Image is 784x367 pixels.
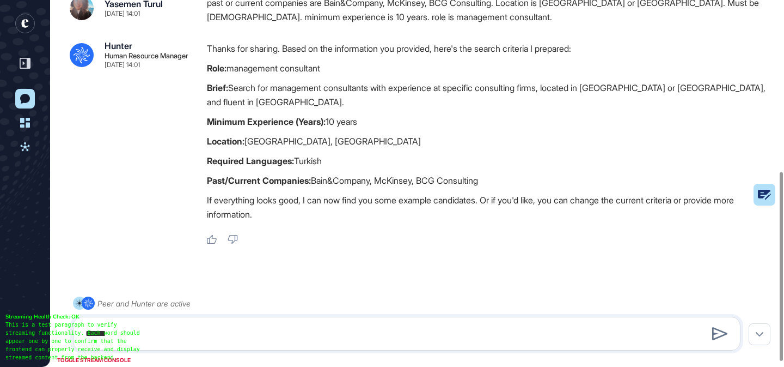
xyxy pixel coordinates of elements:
strong: Minimum Experience (Years): [207,116,326,127]
div: [DATE] 14:01 [105,10,140,17]
strong: Role: [207,63,226,74]
div: Peer and Hunter are active [97,297,191,310]
p: Bain&Company, McKinsey, BCG Consulting [207,173,773,188]
div: entrapeer-logo [15,14,35,33]
div: TOGGLE STREAM CONSOLE [54,353,133,367]
strong: Location: [207,136,244,147]
p: 10 years [207,115,773,129]
p: management consultant [207,61,773,75]
p: Search for management consultants with experience at specific consulting firms, located in [GEOGR... [207,81,773,109]
strong: Brief: [207,82,228,93]
strong: Past/Current Companies: [207,175,311,186]
p: Thanks for sharing. Based on the information you provided, here's the search criteria I prepared: [207,41,773,56]
div: [DATE] 14:01 [105,62,140,68]
div: Human Resource Manager [105,52,188,59]
p: [GEOGRAPHIC_DATA], [GEOGRAPHIC_DATA] [207,134,773,148]
p: Turkish [207,154,773,168]
p: If everything looks good, I can now find you some example candidates. Or if you'd like, you can c... [207,193,773,221]
div: Hunter [105,41,132,50]
strong: Required Languages: [207,155,294,166]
